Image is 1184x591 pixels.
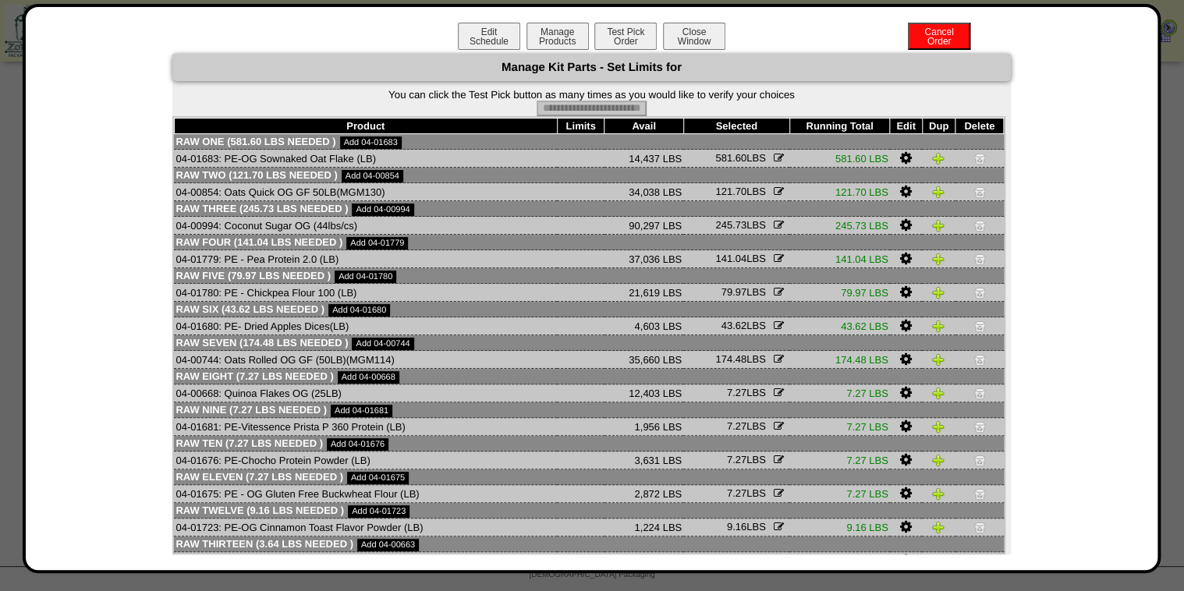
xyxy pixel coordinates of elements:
img: Duplicate Item [932,554,945,567]
td: 141.04 LBS [789,250,889,268]
img: Duplicate Item [932,454,945,466]
td: 90,297 LBS [604,217,683,235]
td: Raw Twelve (9.16 LBS needed ) [174,503,1003,518]
td: 04-00744: Oats Rolled OG GF (50LB)(MGM114) [174,351,557,369]
img: Duplicate Item [932,152,945,165]
td: 3,631 LBS [604,451,683,469]
td: 04-01779: PE - Pea Protein 2.0 (LB) [174,250,557,268]
td: 14,437 LBS [604,150,683,168]
td: 43.62 LBS [789,317,889,335]
span: 7.27 [727,454,746,465]
img: Delete Item [973,487,986,500]
span: LBS [721,320,766,331]
td: 4,603 LBS [604,317,683,335]
td: 79.97 LBS [789,284,889,302]
img: Delete Item [973,320,986,332]
a: Add 04-01681 [331,405,392,417]
td: 1,956 LBS [604,418,683,436]
td: 35,660 LBS [604,351,683,369]
td: 1,224 LBS [604,518,683,536]
td: Raw Four (141.04 LBS needed ) [174,235,1003,250]
a: Add 04-01723 [348,505,409,518]
td: 04-01680: PE- Dried Apples Dices(LB) [174,317,557,335]
span: 245.73 [715,219,746,231]
td: 04-00663: Fine Sea Salt 16142154 (LB)([PERSON_NAME]) [174,552,557,570]
td: 04-00854: Oats Quick OG GF 50LB(MGM130) [174,183,557,201]
td: 7,266 LBS [604,552,683,570]
span: 581.60 [715,152,746,164]
span: LBS [715,253,765,264]
button: EditSchedule [458,23,520,50]
a: Add 04-00663 [357,539,419,551]
img: Duplicate Item [932,487,945,500]
td: Raw Five (79.97 LBS needed ) [174,268,1003,284]
th: Selected [683,119,789,134]
td: 121.70 LBS [789,183,889,201]
td: 04-01723: PE-OG Cinnamon Toast Flavor Powder (LB) [174,518,557,536]
img: Duplicate Item [932,286,945,299]
img: Delete Item [973,454,986,466]
th: Running Total [789,119,889,134]
span: LBS [715,219,765,231]
span: LBS [721,286,766,298]
span: 9.16 [727,521,746,533]
img: Duplicate Item [932,521,945,533]
img: Delete Item [973,253,986,265]
span: 174.48 [715,353,746,365]
img: Duplicate Item [932,387,945,399]
img: Duplicate Item [932,219,945,232]
img: Delete Item [973,219,986,232]
span: 7.27 [727,487,746,499]
img: Duplicate Item [932,320,945,332]
td: 04-01675: PE - OG Gluten Free Buckwheat Flour (LB) [174,485,557,503]
img: Delete Item [973,152,986,165]
td: 34,038 LBS [604,183,683,201]
img: Duplicate Item [932,253,945,265]
a: Add 04-01675 [347,472,409,484]
span: LBS [727,487,766,499]
span: 7.27 [727,420,746,432]
td: Raw Thirteen (3.64 LBS needed ) [174,536,1003,552]
td: Raw Six (43.62 LBS needed ) [174,302,1003,317]
th: Limits [557,119,604,134]
td: 04-01681: PE-Vitessence Prista P 360 Protein (LB) [174,418,557,436]
th: Dup [922,119,955,134]
td: 581.60 LBS [789,150,889,168]
a: Add 04-00668 [338,371,399,384]
a: Add 04-01680 [328,304,390,317]
th: Edit [890,119,923,134]
td: 04-01676: PE-Chocho Protein Powder (LB) [174,451,557,469]
td: 04-00994: Coconut Sugar OG (44lbs/cs) [174,217,557,235]
td: Raw Seven (174.48 LBS needed ) [174,335,1003,351]
span: 121.70 [715,186,746,197]
td: 174.48 LBS [789,351,889,369]
button: Test PickOrder [594,23,657,50]
img: Delete Item [973,387,986,399]
span: LBS [727,454,766,465]
span: LBS [727,387,766,398]
td: 7.27 LBS [789,384,889,402]
img: Duplicate Item [932,353,945,366]
td: 04-00668: Quinoa Flakes OG (25LB) [174,384,557,402]
a: CloseWindow [661,35,727,47]
span: LBS [715,353,765,365]
td: 12,403 LBS [604,384,683,402]
td: 245.73 LBS [789,217,889,235]
img: Delete Item [973,521,986,533]
span: LBS [727,420,766,432]
button: ManageProducts [526,23,589,50]
th: Delete [955,119,1004,134]
a: Add 04-01676 [327,438,388,451]
img: Delete Item [973,286,986,299]
img: Duplicate Item [932,420,945,433]
td: Raw One (581.60 LBS needed ) [174,134,1003,150]
a: Add 04-00854 [342,170,403,182]
div: Manage Kit Parts - Set Limits for [172,54,1011,81]
span: LBS [727,521,766,533]
a: Add 04-01780 [335,271,396,283]
span: 79.97 [721,286,747,298]
td: 7.27 LBS [789,485,889,503]
span: LBS [715,152,765,164]
span: 7.27 [727,387,746,398]
td: Raw Eight (7.27 LBS needed ) [174,369,1003,384]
